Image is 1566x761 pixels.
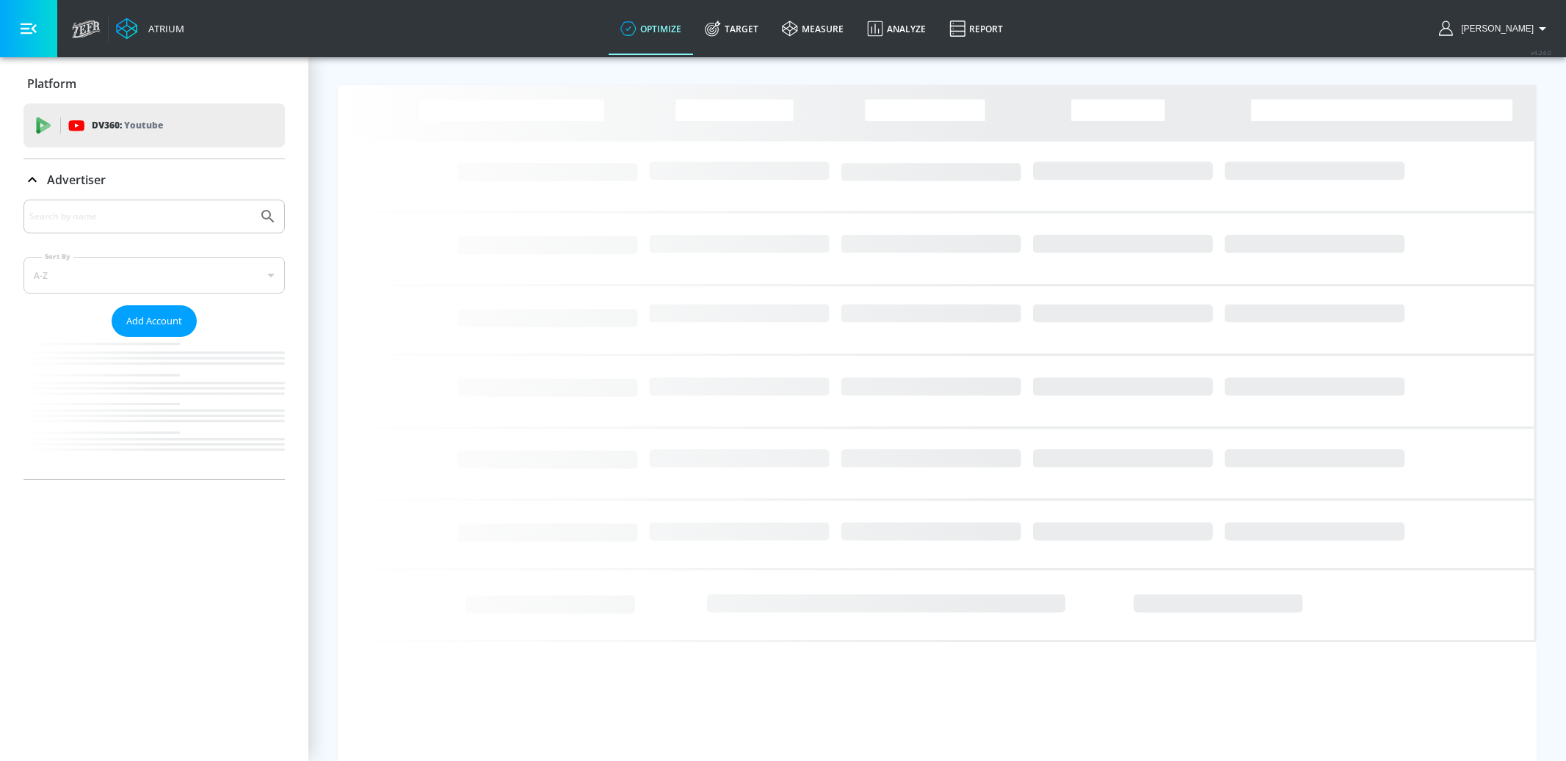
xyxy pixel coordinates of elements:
[142,22,184,35] div: Atrium
[770,2,855,55] a: measure
[112,305,197,337] button: Add Account
[23,159,285,200] div: Advertiser
[27,76,76,92] p: Platform
[23,103,285,148] div: DV360: Youtube
[116,18,184,40] a: Atrium
[23,200,285,479] div: Advertiser
[1531,48,1551,57] span: v 4.24.0
[92,117,163,134] p: DV360:
[855,2,938,55] a: Analyze
[693,2,770,55] a: Target
[126,313,182,329] span: Add Account
[609,2,693,55] a: optimize
[42,252,73,261] label: Sort By
[124,117,163,133] p: Youtube
[23,63,285,104] div: Platform
[47,172,106,188] p: Advertiser
[23,257,285,294] div: A-Z
[938,2,1015,55] a: Report
[1439,20,1551,37] button: [PERSON_NAME]
[23,337,285,479] nav: list of Advertiser
[29,207,252,226] input: Search by name
[1455,23,1534,34] span: login as: casey.cohen@zefr.com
